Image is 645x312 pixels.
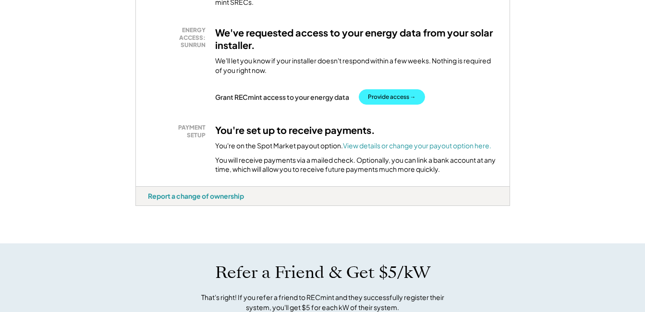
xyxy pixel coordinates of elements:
div: Report a change of ownership [148,192,244,200]
h1: Refer a Friend & Get $5/kW [215,263,430,283]
div: dld6kwkj - VA Distributed [135,206,169,210]
h3: You're set up to receive payments. [215,124,375,136]
div: ENERGY ACCESS: SUNRUN [153,26,206,49]
button: Provide access → [359,89,425,105]
h3: We've requested access to your energy data from your solar installer. [215,26,498,51]
div: PAYMENT SETUP [153,124,206,139]
div: We'll let you know if your installer doesn't respond within a few weeks. Nothing is required of y... [215,56,498,75]
a: View details or change your payout option here. [343,141,491,150]
div: You will receive payments via a mailed check. Optionally, you can link a bank account at any time... [215,156,498,174]
div: You're on the Spot Market payout option. [215,141,491,151]
div: Grant RECmint access to your energy data [215,93,349,101]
